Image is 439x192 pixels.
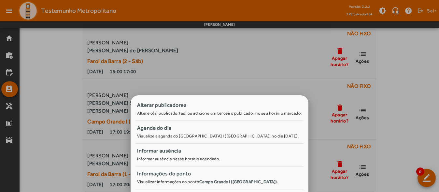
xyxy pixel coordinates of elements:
[199,179,277,184] strong: Campo Grande I ([GEOGRAPHIC_DATA])
[137,124,302,132] div: Agenda do dia
[137,156,220,161] small: Informar ausência nesse horário agendado.
[137,111,302,116] small: Altere o(s) publicador(es) ou adicione um terceiro publicador no seu horário marcado.
[137,101,302,109] div: Alterar publicadores
[137,179,278,184] small: Visualizar informações do ponto .
[137,134,299,138] small: Visualize a agenda do [GEOGRAPHIC_DATA] I ([GEOGRAPHIC_DATA]) no dia [DATE].
[136,98,303,121] a: Alterar publicadoresAltere o(s) publicador(es) ou adicione um terceiro publicador no seu horário ...
[137,147,302,155] div: Informar ausência
[137,170,302,178] div: Informações do ponto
